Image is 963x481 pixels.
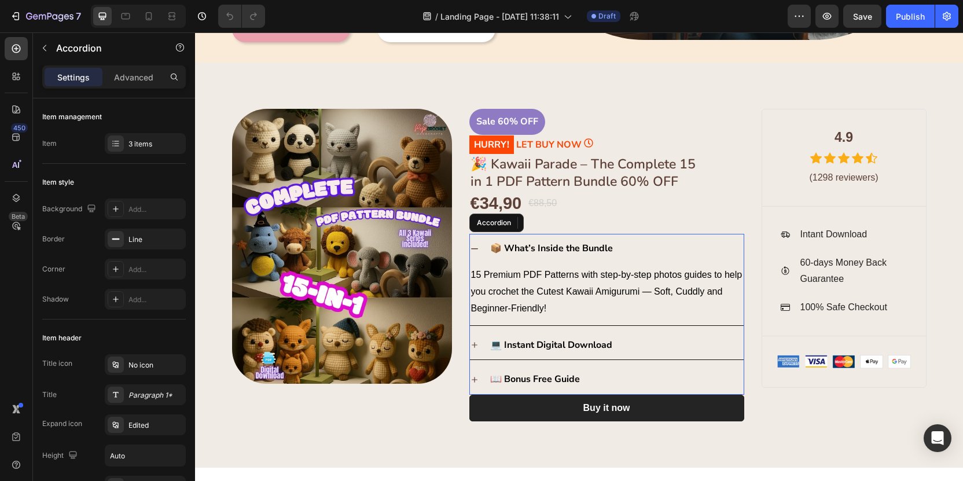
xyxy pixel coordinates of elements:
p: 100% Safe Checkout [605,267,692,284]
div: Add... [128,204,183,215]
img: Alt Image [609,322,633,336]
div: Title [42,390,57,400]
span: Landing Page - [DATE] 11:38:11 [440,10,559,23]
span: Save [853,12,872,21]
div: Edited [128,420,183,431]
div: Title icon [42,358,72,369]
p: 4.9 [568,97,730,114]
p: LET BUY NOW [274,102,387,122]
img: Alt Image [665,322,688,336]
div: No icon [128,360,183,370]
span: 15 Premium PDF Patterns with step-by-step photos guides to help you crochet the Cutest Kawaii Ami... [276,237,547,281]
button: Save [843,5,881,28]
div: Add... [128,295,183,305]
div: Background [42,201,98,217]
div: Expand icon [42,418,82,429]
div: Paragraph 1* [128,390,183,401]
p: (1298 reviewers) [568,137,730,154]
div: Accordion [280,185,318,196]
p: Settings [57,71,90,83]
div: Add... [128,265,183,275]
div: 3 items [128,139,183,149]
div: Item management [42,112,102,122]
p: Advanced [114,71,153,83]
span: 📦 What’s Inside the Bundle [295,210,418,222]
img: Alt Image [637,322,660,336]
div: Height [42,448,80,464]
div: Publish [896,10,925,23]
div: Open Intercom Messenger [924,424,951,452]
div: Item header [42,333,82,343]
pre: Sale 60% OFF [274,76,350,102]
p: Accordion [56,41,155,55]
button: Buy it now [274,362,549,389]
p: 7 [76,9,81,23]
h1: 🎉 Kawaii Parade – The Complete 15 in 1 PDF Pattern Bundle 60% OFF [274,122,509,159]
mark: HURRY! [274,103,319,122]
div: Border [42,234,65,244]
iframe: Design area [195,32,963,481]
div: Shadow [42,294,69,304]
button: 7 [5,5,86,28]
span: Draft [598,11,616,21]
span: 💻 Instant Digital Download [295,306,417,319]
span: / [435,10,438,23]
div: €34,90 [274,159,328,183]
span: 📖 Bonus Free Guide [295,340,385,353]
div: Line [128,234,183,245]
div: Beta [9,212,28,221]
div: €88,50 [332,163,363,179]
div: Undo/Redo [218,5,265,28]
div: Item style [42,177,74,188]
div: Corner [42,264,65,274]
img: Alt Image [693,322,716,336]
div: 450 [11,123,28,133]
img: Alt Image [582,322,605,336]
input: Auto [105,445,185,466]
div: Buy it now [388,369,435,383]
div: Item [42,138,57,149]
p: 60-days Money Back Guarantee [605,222,711,256]
p: Intant Download [605,194,672,211]
button: Publish [886,5,935,28]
